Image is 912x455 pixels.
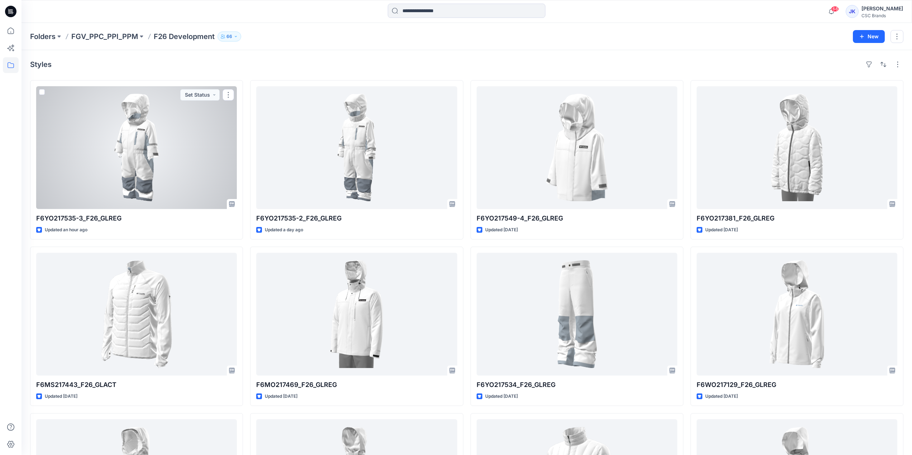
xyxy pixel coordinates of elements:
button: New [853,30,885,43]
a: FGV_PPC_PPI_PPM [71,32,138,42]
p: Updated an hour ago [45,226,87,234]
p: Updated [DATE] [265,393,297,400]
a: F6YO217549-4_F26_GLREG [477,86,677,209]
p: F6YO217535-2_F26_GLREG [256,213,457,223]
p: F6MO217469_F26_GLREG [256,380,457,390]
p: F6YO217549-4_F26_GLREG [477,213,677,223]
a: F6YO217534_F26_GLREG [477,253,677,376]
p: Updated a day ago [265,226,303,234]
p: Updated [DATE] [705,226,738,234]
div: CSC Brands [861,13,903,18]
a: Folders [30,32,56,42]
p: F6YO217535-3_F26_GLREG [36,213,237,223]
p: Updated [DATE] [45,393,77,400]
p: Updated [DATE] [485,226,518,234]
a: F6YO217535-3_F26_GLREG [36,86,237,209]
a: F6YO217535-2_F26_GLREG [256,86,457,209]
a: F6MS217443_F26_GLACT [36,253,237,376]
div: JK [846,5,859,18]
div: [PERSON_NAME] [861,4,903,13]
span: 68 [831,6,839,12]
p: F6MS217443_F26_GLACT [36,380,237,390]
a: F6YO217381_F26_GLREG [697,86,897,209]
p: F6WO217129_F26_GLREG [697,380,897,390]
p: 66 [226,33,232,40]
h4: Styles [30,60,52,69]
p: Updated [DATE] [705,393,738,400]
p: Updated [DATE] [485,393,518,400]
p: F6YO217381_F26_GLREG [697,213,897,223]
p: F26 Development [154,32,215,42]
a: F6MO217469_F26_GLREG [256,253,457,376]
button: 66 [218,32,241,42]
p: F6YO217534_F26_GLREG [477,380,677,390]
a: F6WO217129_F26_GLREG [697,253,897,376]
